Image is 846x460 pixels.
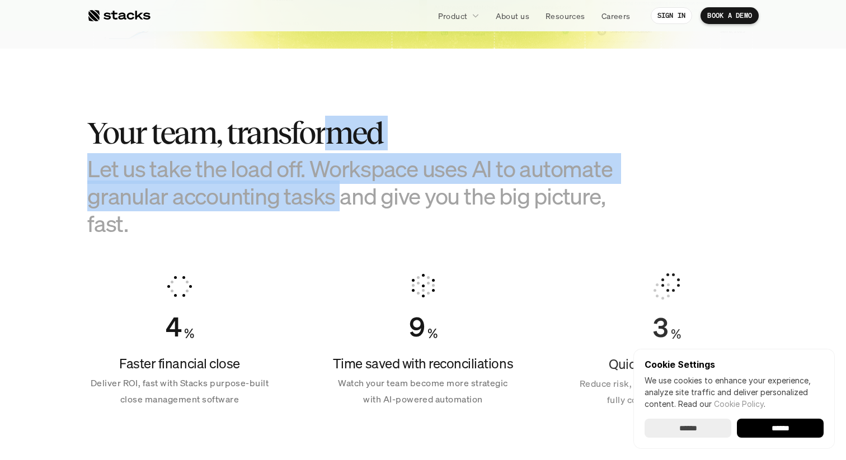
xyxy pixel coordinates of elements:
a: Privacy Policy [132,259,181,267]
a: Cookie Policy [714,399,764,409]
p: We use cookies to enhance your experience, analyze site traffic and deliver personalized content. [645,374,824,410]
h4: Quicker audit cycles [574,355,759,374]
p: Cookie Settings [645,360,824,369]
h4: Faster financial close [87,354,272,373]
p: Deliver ROI, fast with Stacks purpose-built close management software [87,375,272,407]
h2: Your team, transformed [87,116,647,150]
h4: % [184,324,194,343]
a: Resources [539,6,592,26]
a: SIGN IN [651,7,693,24]
h4: Time saved with reconciliations [331,354,515,373]
a: BOOK A DEMO [701,7,759,24]
p: Reduce risk, and increase accuracy with a fully controlled environment [574,376,759,408]
h4: % [671,325,681,344]
div: Counter ends at 50 [166,311,182,343]
span: Read our . [678,399,765,409]
div: Counter ends at 33 [652,311,669,344]
h4: % [427,324,438,343]
p: Product [438,10,468,22]
a: About us [489,6,536,26]
h3: Let us take the load off. Workspace uses AI to automate granular accounting tasks and give you th... [87,155,647,238]
p: Watch your team become more strategic with AI-powered automation [331,375,515,407]
p: Resources [546,10,585,22]
p: About us [496,10,529,22]
p: BOOK A DEMO [707,12,752,20]
p: SIGN IN [657,12,686,20]
div: Counter ends at 96 [409,311,425,343]
p: Careers [601,10,631,22]
a: Careers [595,6,637,26]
